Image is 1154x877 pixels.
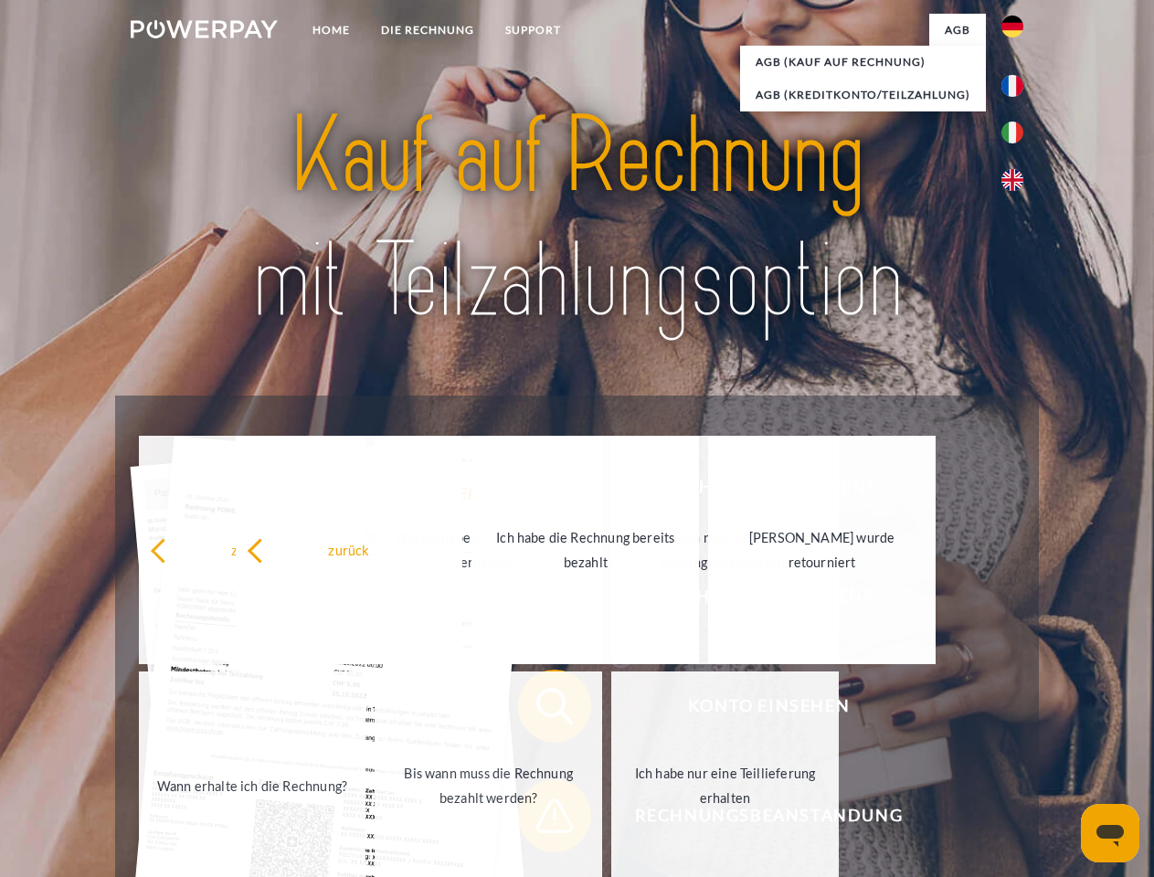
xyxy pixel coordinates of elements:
div: Ich habe nur eine Teillieferung erhalten [622,761,828,810]
a: AGB (Kreditkonto/Teilzahlung) [740,79,986,111]
div: zurück [150,537,355,562]
img: fr [1001,75,1023,97]
a: agb [929,14,986,47]
div: Ich habe die Rechnung bereits bezahlt [482,525,688,575]
a: AGB (Kauf auf Rechnung) [740,46,986,79]
img: it [1001,122,1023,143]
img: title-powerpay_de.svg [175,88,979,350]
img: logo-powerpay-white.svg [131,20,278,38]
a: Home [297,14,365,47]
a: SUPPORT [490,14,577,47]
div: zurück [247,537,452,562]
a: DIE RECHNUNG [365,14,490,47]
div: [PERSON_NAME] wurde retourniert [719,525,925,575]
img: de [1001,16,1023,37]
iframe: Schaltfläche zum Öffnen des Messaging-Fensters [1081,804,1139,862]
div: Bis wann muss die Rechnung bezahlt werden? [386,761,591,810]
div: Wann erhalte ich die Rechnung? [150,773,355,798]
img: en [1001,169,1023,191]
